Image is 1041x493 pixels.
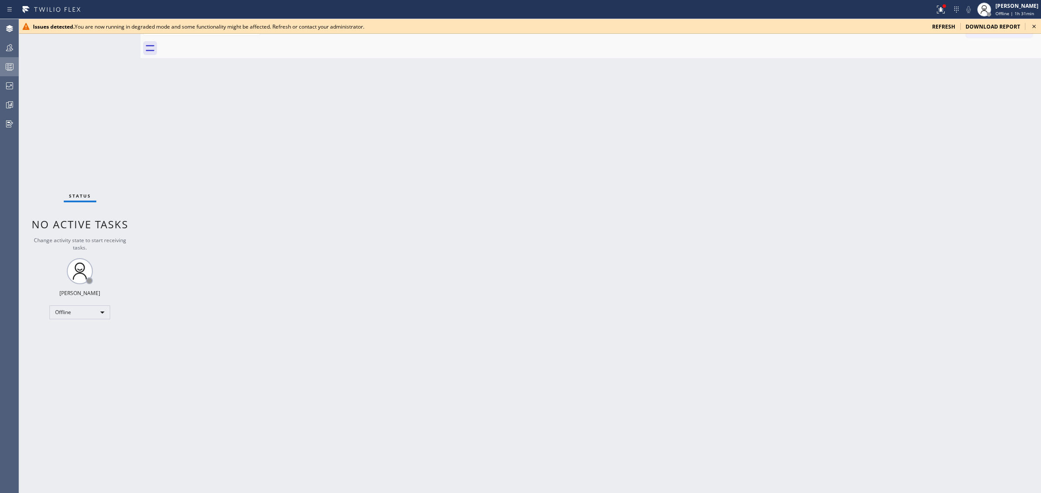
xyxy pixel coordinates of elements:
[995,2,1038,10] div: [PERSON_NAME]
[69,193,91,199] span: Status
[932,23,955,30] span: refresh
[49,305,110,319] div: Offline
[59,289,100,297] div: [PERSON_NAME]
[966,23,1020,30] span: download report
[33,23,75,30] b: Issues detected.
[32,217,128,231] span: No active tasks
[995,10,1034,16] span: Offline | 1h 31min
[962,3,975,16] button: Mute
[34,237,126,251] span: Change activity state to start receiving tasks.
[33,23,925,30] div: You are now running in degraded mode and some functionality might be affected. Refresh or contact...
